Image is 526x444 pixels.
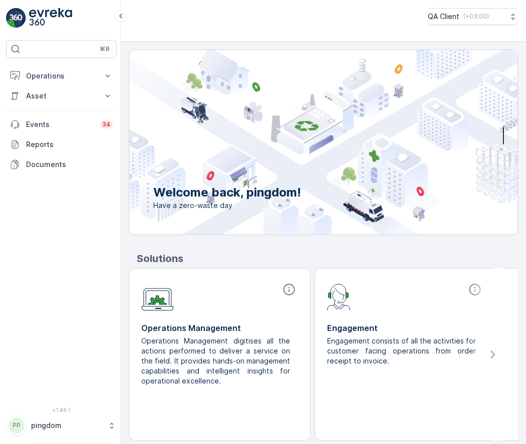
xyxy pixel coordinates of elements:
p: Documents [26,159,113,169]
img: city illustration [84,50,517,234]
p: Operations Management digitises all the actions performed to deliver a service on the field. It p... [141,336,290,386]
p: Events [26,119,94,129]
p: Engagement [327,322,484,334]
img: module-icon [141,282,174,311]
a: Events34 [6,114,117,134]
img: logo_light-DOdMpM7g.png [29,8,72,28]
p: ⌘B [100,45,110,53]
p: Welcome back, pingdom! [153,184,301,200]
p: Solutions [137,251,518,266]
button: Operations [6,66,117,86]
p: pingdom [31,420,103,430]
img: module-icon [327,282,351,310]
button: PPpingdom [6,415,117,436]
p: Reports [26,139,113,149]
p: Operations Management [141,322,298,334]
span: v 1.48.1 [6,407,117,413]
p: Asset [26,91,97,101]
p: Engagement consists of all the activities for customer facing operations from order receipt to in... [327,336,476,366]
p: QA Client [428,11,459,21]
a: Documents [6,154,117,174]
p: ( +03:00 ) [463,12,489,20]
div: PP [9,417,25,433]
span: Have a zero-waste day [153,200,301,210]
button: Asset [6,86,117,106]
img: logo [6,8,26,28]
a: Reports [6,134,117,154]
button: QA Client(+03:00) [428,8,518,25]
p: 34 [102,120,111,128]
p: Operations [26,71,97,81]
